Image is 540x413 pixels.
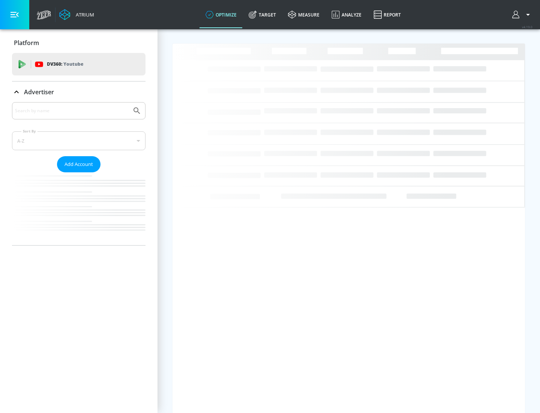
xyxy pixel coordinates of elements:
[15,106,129,116] input: Search by name
[64,160,93,169] span: Add Account
[47,60,83,68] p: DV360:
[12,172,145,245] nav: list of Advertiser
[63,60,83,68] p: Youtube
[199,1,243,28] a: optimize
[12,53,145,75] div: DV360: Youtube
[282,1,325,28] a: measure
[59,9,94,20] a: Atrium
[12,102,145,245] div: Advertiser
[522,25,532,29] span: v 4.19.0
[73,11,94,18] div: Atrium
[57,156,100,172] button: Add Account
[243,1,282,28] a: Target
[12,32,145,53] div: Platform
[12,81,145,102] div: Advertiser
[24,88,54,96] p: Advertiser
[325,1,367,28] a: Analyze
[12,131,145,150] div: A-Z
[367,1,407,28] a: Report
[14,39,39,47] p: Platform
[21,129,37,134] label: Sort By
